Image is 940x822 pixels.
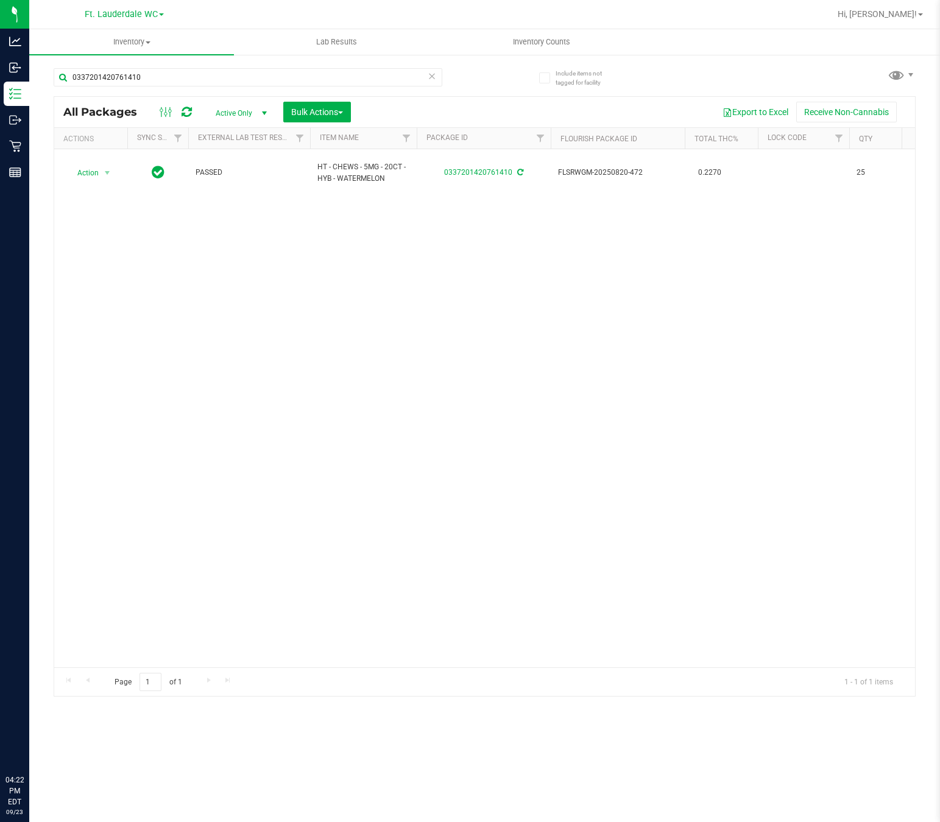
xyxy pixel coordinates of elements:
a: Flourish Package ID [560,135,637,143]
button: Bulk Actions [283,102,351,122]
a: Total THC% [694,135,738,143]
div: Actions [63,135,122,143]
a: Item Name [320,133,359,142]
a: Inventory Counts [439,29,644,55]
inline-svg: Analytics [9,35,21,47]
span: FLSRWGM-20250820-472 [558,167,677,178]
span: All Packages [63,105,149,119]
a: 0337201420761410 [444,168,512,177]
span: Action [66,164,99,181]
span: In Sync [152,164,164,181]
a: Package ID [426,133,468,142]
inline-svg: Retail [9,140,21,152]
inline-svg: Outbound [9,114,21,126]
a: Lock Code [768,133,807,142]
span: Sync from Compliance System [515,168,523,177]
inline-svg: Inbound [9,61,21,74]
span: Inventory [29,37,234,47]
span: Hi, [PERSON_NAME]! [838,9,917,19]
span: 0.2270 [692,164,727,181]
span: PASSED [196,167,303,178]
a: Filter [829,128,849,149]
span: HT - CHEWS - 5MG - 20CT - HYB - WATERMELON [317,161,409,184]
span: Inventory Counts [497,37,587,47]
input: Search Package ID, Item Name, SKU, Lot or Part Number... [54,68,442,86]
span: 1 - 1 of 1 items [835,673,903,691]
button: Receive Non-Cannabis [796,102,897,122]
button: Export to Excel [715,102,796,122]
span: 25 [857,167,903,178]
a: Sync Status [137,133,184,142]
a: Inventory [29,29,234,55]
a: Filter [290,128,310,149]
input: 1 [140,673,161,692]
a: Filter [168,128,188,149]
span: select [100,164,115,181]
inline-svg: Reports [9,166,21,178]
a: Qty [859,135,872,143]
inline-svg: Inventory [9,88,21,100]
span: Lab Results [300,37,373,47]
span: Include items not tagged for facility [556,69,617,87]
a: Filter [397,128,417,149]
span: Ft. Lauderdale WC [85,9,158,19]
a: Filter [531,128,551,149]
p: 04:22 PM EDT [5,775,24,807]
span: Clear [428,68,436,84]
span: Page of 1 [104,673,192,692]
a: Lab Results [234,29,439,55]
a: External Lab Test Result [198,133,294,142]
span: Bulk Actions [291,107,343,117]
iframe: Resource center [12,725,49,761]
p: 09/23 [5,807,24,817]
